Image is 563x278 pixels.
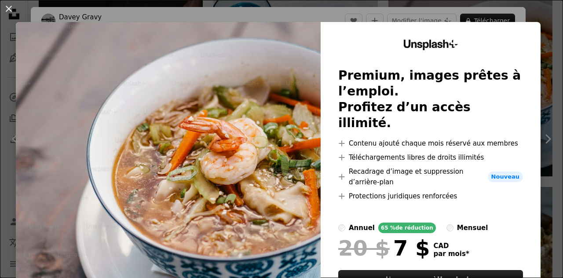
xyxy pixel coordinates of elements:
[457,223,488,233] div: mensuel
[488,172,523,182] span: Nouveau
[378,223,436,233] div: 65 % de réduction
[433,250,469,258] span: par mois *
[338,152,523,163] li: Téléchargements libres de droits illimités
[349,223,375,233] div: annuel
[338,138,523,149] li: Contenu ajouté chaque mois réservé aux membres
[433,242,469,250] span: CAD
[338,68,523,131] h2: Premium, images prêtes à l’emploi. Profitez d’un accès illimité.
[338,191,523,201] li: Protections juridiques renforcées
[338,237,390,260] span: 20 $
[338,166,523,187] li: Recadrage d’image et suppression d’arrière-plan
[338,237,430,260] div: 7 $
[338,224,345,231] input: annuel65 %de réduction
[446,224,453,231] input: mensuel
